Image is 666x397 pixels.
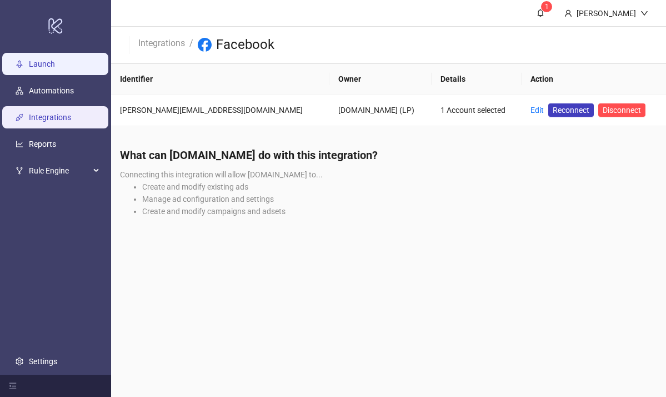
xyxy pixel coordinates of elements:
span: Connecting this integration will allow [DOMAIN_NAME] to... [120,170,323,179]
span: 1 [545,3,549,11]
a: Launch [29,59,55,68]
li: Create and modify existing ads [142,181,657,193]
span: Disconnect [603,106,641,115]
button: Disconnect [598,103,645,117]
span: Reconnect [553,104,589,116]
div: [PERSON_NAME] [572,7,640,19]
a: Reports [29,140,56,148]
a: Reconnect [548,103,594,117]
sup: 1 [541,1,552,12]
a: Integrations [29,113,71,122]
li: Create and modify campaigns and adsets [142,205,657,217]
th: Owner [329,64,432,95]
div: 1 Account selected [440,104,513,116]
div: [PERSON_NAME][EMAIL_ADDRESS][DOMAIN_NAME] [120,104,321,116]
span: user [564,9,572,17]
span: down [640,9,648,17]
h3: Facebook [216,36,274,54]
li: / [189,36,193,54]
a: Edit [530,106,544,115]
span: menu-fold [9,382,17,390]
div: [DOMAIN_NAME] (LP) [338,104,423,116]
span: bell [537,9,544,17]
span: Rule Engine [29,160,90,182]
a: Automations [29,86,74,95]
span: fork [16,167,23,175]
li: Manage ad configuration and settings [142,193,657,205]
a: Settings [29,357,57,366]
th: Details [432,64,522,95]
a: Integrations [136,36,187,48]
h4: What can [DOMAIN_NAME] do with this integration? [120,147,657,163]
th: Action [522,64,666,95]
th: Identifier [111,64,329,95]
